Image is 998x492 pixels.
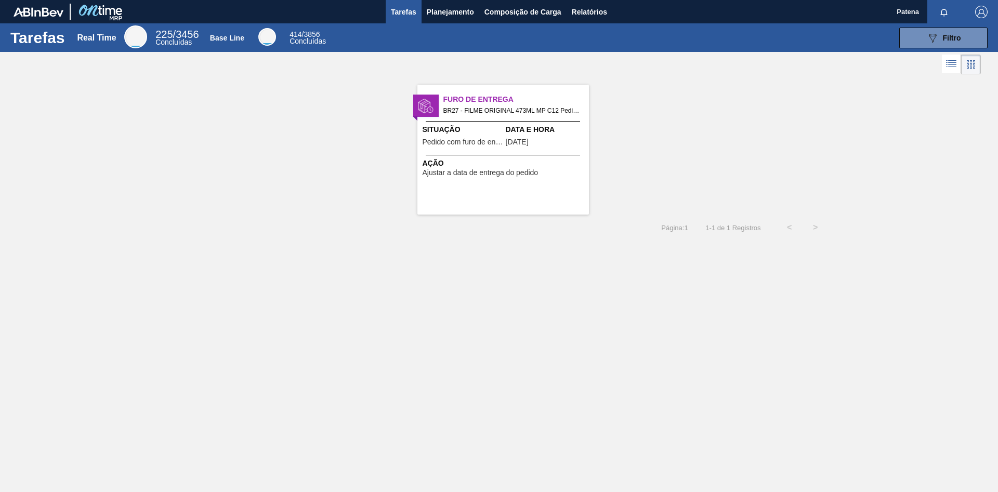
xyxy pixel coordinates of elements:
span: Relatórios [572,6,607,18]
div: Base Line [210,34,244,42]
div: Visão em Cards [961,55,981,74]
div: Real Time [155,30,199,46]
button: Notificações [927,5,961,19]
span: Ação [423,158,586,169]
span: Furo de Entrega [443,94,589,105]
span: Página : 1 [661,224,688,232]
div: Visão em Lista [942,55,961,74]
span: 16/08/2025, [506,138,529,146]
button: > [803,215,829,241]
span: 225 [155,29,173,40]
span: 1 - 1 de 1 Registros [704,224,761,232]
span: Concluídas [290,37,326,45]
span: Ajustar a data de entrega do pedido [423,169,539,177]
span: / 3856 [290,30,320,38]
button: < [777,215,803,241]
div: Real Time [77,33,116,43]
img: Logout [975,6,988,18]
span: 414 [290,30,301,38]
img: TNhmsLtSVTkK8tSr43FrP2fwEKptu5GPRR3wAAAABJRU5ErkJggg== [14,7,63,17]
img: status [418,98,434,114]
span: Pedido com furo de entrega [423,138,503,146]
span: Planejamento [427,6,474,18]
div: Real Time [124,25,147,48]
span: Concluídas [155,38,192,46]
div: Base Line [258,28,276,46]
span: Filtro [943,34,961,42]
div: Base Line [290,31,326,45]
span: Data e Hora [506,124,586,135]
span: / 3456 [155,29,199,40]
span: Composição de Carga [484,6,561,18]
span: BR27 - FILME ORIGINAL 473ML MP C12 Pedido - 2007312 [443,105,581,116]
h1: Tarefas [10,32,65,44]
button: Filtro [899,28,988,48]
span: Tarefas [391,6,416,18]
span: Situação [423,124,503,135]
